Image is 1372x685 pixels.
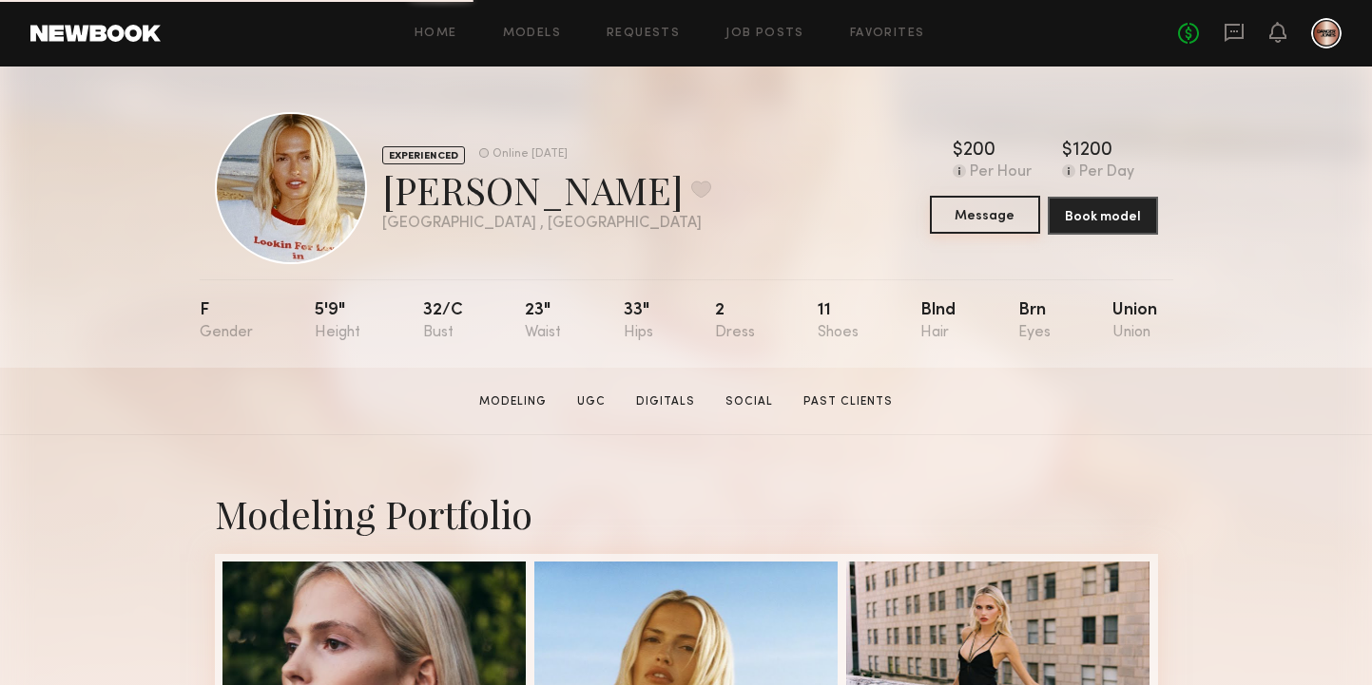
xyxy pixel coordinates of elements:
[1112,302,1157,341] div: Union
[953,142,963,161] div: $
[1072,142,1112,161] div: 1200
[850,28,925,40] a: Favorites
[493,148,568,161] div: Online [DATE]
[818,302,859,341] div: 11
[415,28,457,40] a: Home
[1062,142,1072,161] div: $
[472,393,554,410] a: Modeling
[215,488,1158,539] div: Modeling Portfolio
[570,393,613,410] a: UGC
[382,146,465,164] div: EXPERIENCED
[715,302,755,341] div: 2
[796,393,900,410] a: Past Clients
[200,302,253,341] div: F
[718,393,781,410] a: Social
[725,28,804,40] a: Job Posts
[628,393,703,410] a: Digitals
[315,302,360,341] div: 5'9"
[382,164,711,215] div: [PERSON_NAME]
[382,216,711,232] div: [GEOGRAPHIC_DATA] , [GEOGRAPHIC_DATA]
[525,302,561,341] div: 23"
[607,28,680,40] a: Requests
[503,28,561,40] a: Models
[970,164,1032,181] div: Per Hour
[423,302,463,341] div: 32/c
[1048,197,1158,235] button: Book model
[1079,164,1134,181] div: Per Day
[1018,302,1051,341] div: Brn
[920,302,956,341] div: Blnd
[624,302,653,341] div: 33"
[930,196,1040,234] button: Message
[963,142,995,161] div: 200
